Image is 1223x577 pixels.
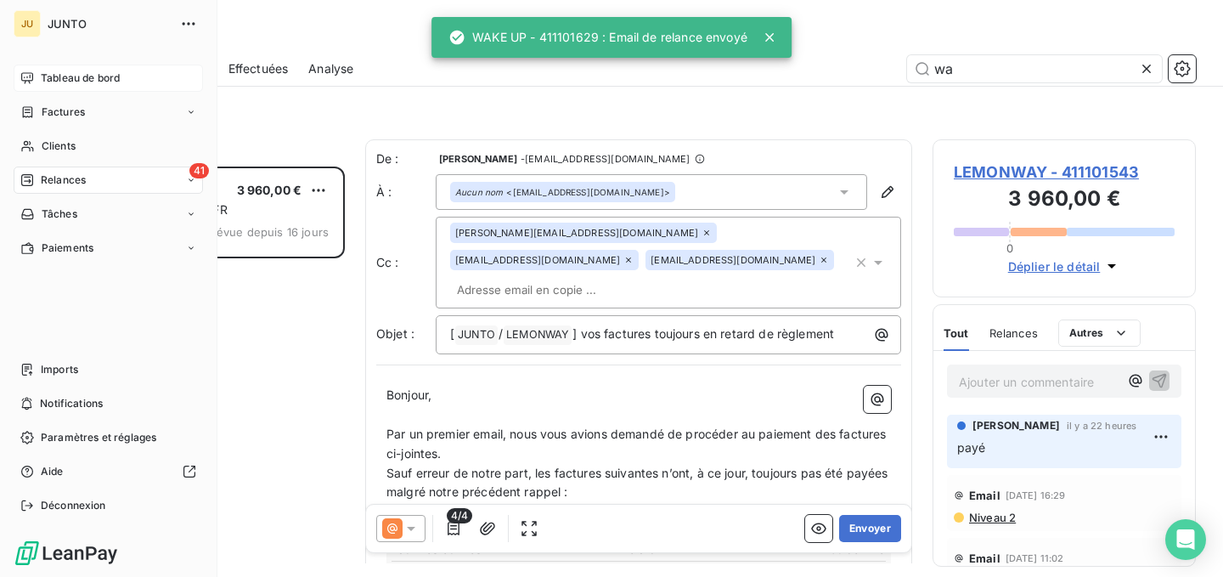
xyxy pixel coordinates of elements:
span: Objet : [376,326,414,341]
span: Clients [42,139,76,154]
div: WAKE UP - 411101629 : Email de relance envoyé [448,22,747,53]
span: Déconnexion [41,498,106,513]
span: Tableau de bord [41,71,120,86]
span: 4/4 [447,508,472,523]
span: JUNTO [455,325,498,345]
span: 3 960,00 € [237,183,302,197]
span: ] vos factures toujours en retard de règlement [572,326,834,341]
span: prévue depuis 16 jours [206,225,329,239]
span: payé [957,440,986,455]
span: Bonjour, [386,387,431,402]
span: [DATE] 11:02 [1006,553,1064,563]
a: Aide [14,458,203,485]
span: [PERSON_NAME] [439,154,517,164]
span: Notifications [40,396,103,411]
span: / [499,326,503,341]
span: - [EMAIL_ADDRESS][DOMAIN_NAME] [521,154,690,164]
span: Analyse [308,60,353,77]
span: Relances [989,326,1038,340]
span: Effectuées [228,60,289,77]
span: Tâches [42,206,77,222]
button: Déplier le détail [1003,257,1126,276]
span: Imports [41,362,78,377]
img: Logo LeanPay [14,540,119,567]
span: Email [969,552,1000,565]
span: [PERSON_NAME] [972,418,1060,433]
input: Adresse email en copie ... [450,277,646,303]
span: 0 [1006,241,1013,255]
span: LEMONWAY [504,325,572,345]
span: Email [969,489,1000,502]
span: Relances [41,173,86,188]
span: Sauf erreur de notre part, les factures suivantes n’ont, à ce jour, toujours pas été payées malgr... [386,466,892,500]
label: Cc : [376,254,436,271]
div: JU [14,10,41,37]
div: Open Intercom Messenger [1165,519,1206,560]
button: Envoyer [839,515,901,542]
span: il y a 22 heures [1067,421,1136,431]
span: Paramètres et réglages [41,430,156,445]
input: Rechercher [907,55,1162,82]
span: LEMONWAY - 411101543 [954,161,1175,184]
span: Aide [41,464,64,479]
div: <[EMAIL_ADDRESS][DOMAIN_NAME]> [455,186,670,198]
span: Factures [42,105,85,120]
span: [PERSON_NAME][EMAIL_ADDRESS][DOMAIN_NAME] [455,228,698,238]
h3: 3 960,00 € [954,184,1175,218]
span: [ [450,326,454,341]
span: [EMAIL_ADDRESS][DOMAIN_NAME] [455,255,620,265]
span: Par un premier email, nous vous avions demandé de procéder au paiement des factures ci-jointes. [386,427,890,461]
span: [EMAIL_ADDRESS][DOMAIN_NAME] [651,255,815,265]
button: Autres [1058,320,1141,347]
span: Niveau 2 [967,511,1016,524]
span: [DATE] 16:29 [1006,490,1066,501]
label: À : [376,184,436,201]
em: Aucun nom [455,186,503,198]
span: 41 [189,163,209,178]
span: JUNTO [48,17,170,31]
span: De : [376,150,436,167]
span: Tout [944,326,969,340]
span: Déplier le détail [1008,257,1101,275]
span: Paiements [42,240,93,256]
